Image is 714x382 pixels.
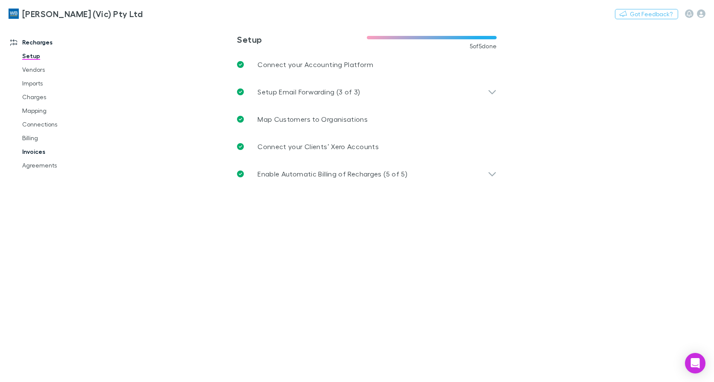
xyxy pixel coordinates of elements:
[14,159,113,172] a: Agreements
[22,9,143,19] h3: [PERSON_NAME] (Vic) Pty Ltd
[14,145,113,159] a: Invoices
[14,63,113,76] a: Vendors
[230,160,503,188] div: Enable Automatic Billing of Recharges (5 of 5)
[14,76,113,90] a: Imports
[258,141,379,152] p: Connect your Clients’ Xero Accounts
[237,34,367,44] h3: Setup
[9,9,19,19] img: William Buck (Vic) Pty Ltd's Logo
[230,106,503,133] a: Map Customers to Organisations
[258,169,407,179] p: Enable Automatic Billing of Recharges (5 of 5)
[14,104,113,118] a: Mapping
[230,133,503,160] a: Connect your Clients’ Xero Accounts
[258,114,368,124] p: Map Customers to Organisations
[230,78,503,106] div: Setup Email Forwarding (3 of 3)
[2,35,113,49] a: Recharges
[3,3,148,24] a: [PERSON_NAME] (Vic) Pty Ltd
[615,9,678,19] button: Got Feedback?
[14,131,113,145] a: Billing
[258,87,360,97] p: Setup Email Forwarding (3 of 3)
[258,59,373,70] p: Connect your Accounting Platform
[685,353,705,373] div: Open Intercom Messenger
[14,118,113,131] a: Connections
[230,51,503,78] a: Connect your Accounting Platform
[14,90,113,104] a: Charges
[14,49,113,63] a: Setup
[470,43,497,50] span: 5 of 5 done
